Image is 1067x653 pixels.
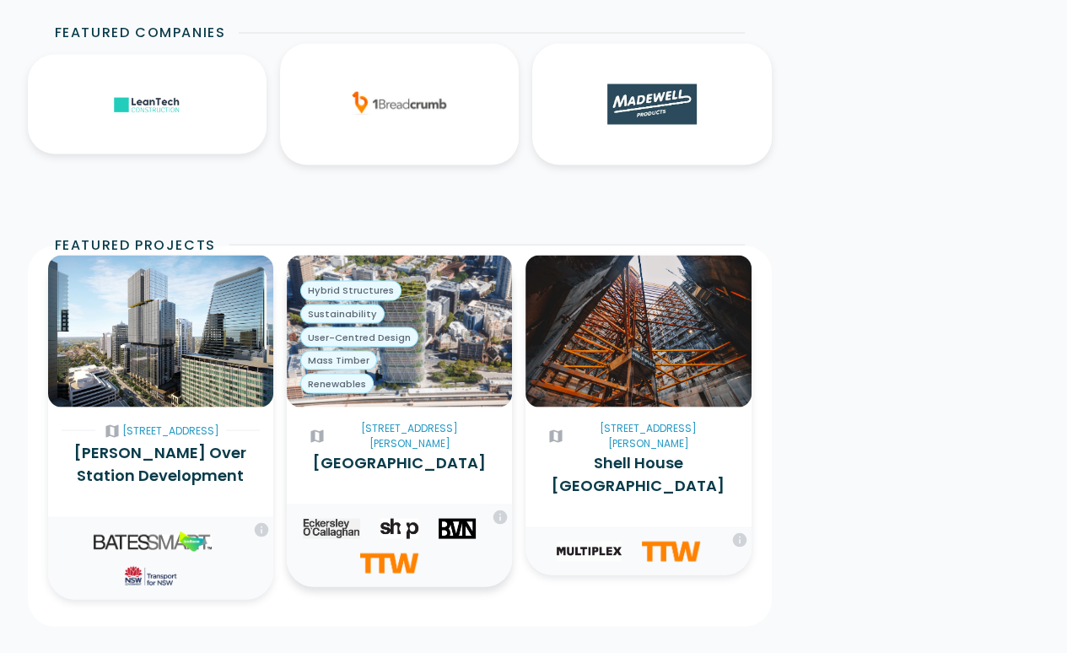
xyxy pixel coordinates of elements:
a: Sustainability [300,304,385,324]
h3: [GEOGRAPHIC_DATA] [300,451,498,473]
img: BVN [439,518,476,538]
a: map[STREET_ADDRESS][PERSON_NAME][GEOGRAPHIC_DATA] [287,407,512,504]
h2: FeatureD Projects [55,235,216,255]
img: LeanTech Construction [113,94,181,113]
div: [STREET_ADDRESS][PERSON_NAME] [566,420,730,451]
img: Eckersley O’Callaghan [303,518,361,538]
h2: Featured Companies [55,23,226,43]
img: Madewell Products [607,84,697,124]
img: 1Breadcrumb [348,84,450,124]
div: info [731,531,748,548]
a: Mass Timber [300,350,377,370]
img: Shell House Sydney [525,255,751,407]
a: map[STREET_ADDRESS][PERSON_NAME] Over Station Development [48,407,273,516]
a: Hybrid Structures [300,280,401,300]
h3: [PERSON_NAME] Over Station Development [62,440,260,486]
img: Atlassian Tower [287,255,512,407]
img: Multiplex [557,541,622,561]
div: info [492,508,509,525]
img: Transport for NSW [124,565,177,586]
h3: Shell House [GEOGRAPHIC_DATA] [539,451,737,496]
div: map [307,425,327,445]
img: Victoria Cross Over Station Development [48,255,273,407]
div: [STREET_ADDRESS] [122,423,219,438]
img: Taylor Thomson Whitting [642,541,700,561]
a: Renewables [300,373,374,393]
a: map[STREET_ADDRESS][PERSON_NAME]Shell House [GEOGRAPHIC_DATA] [525,407,751,526]
img: Taylor Thomson Whitting [360,553,418,573]
img: SHoP Architects [380,518,418,538]
div: map [102,420,122,440]
img: Lendlease [179,531,207,551]
div: [STREET_ADDRESS][PERSON_NAME] [327,420,492,451]
img: Bates Smart [94,534,212,549]
div: map [546,425,566,445]
div: info [253,521,270,537]
a: User-Centred Design [300,326,418,347]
